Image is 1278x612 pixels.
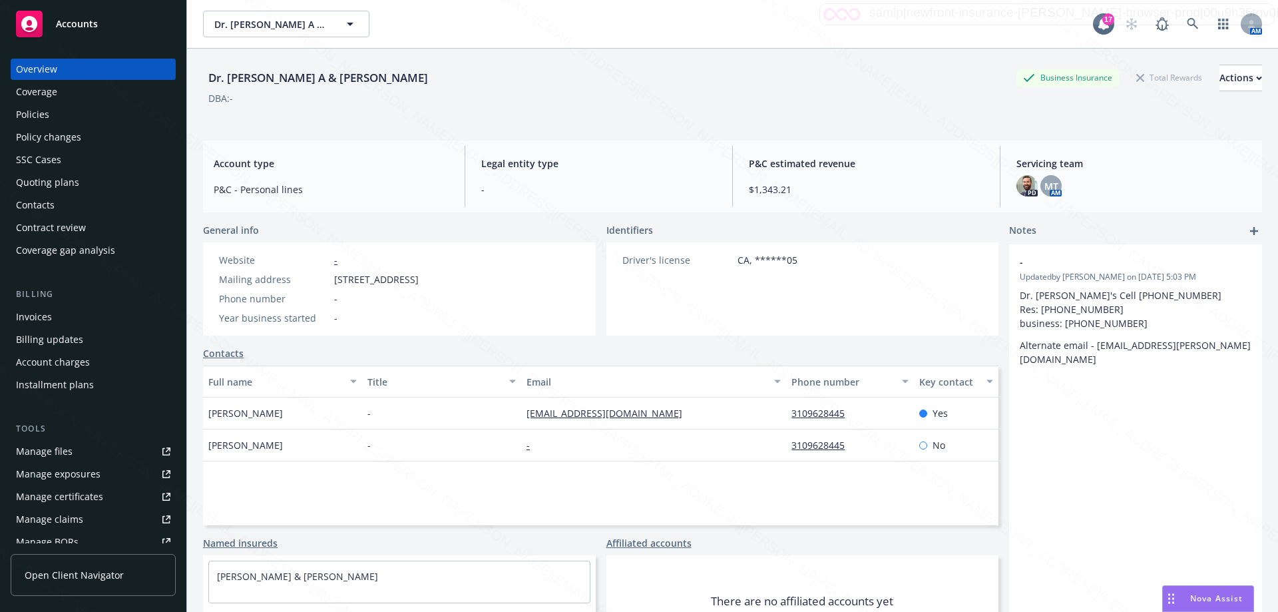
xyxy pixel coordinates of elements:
a: Policy changes [11,127,176,148]
div: Year business started [219,311,329,325]
span: Notes [1009,223,1036,239]
a: Search [1179,11,1206,37]
button: Full name [203,366,362,398]
span: - [367,406,371,420]
span: MT [1044,179,1058,193]
div: DBA: - [208,91,233,105]
span: [PERSON_NAME] [208,406,283,420]
div: Policies [16,104,49,125]
span: Accounts [56,19,98,29]
div: Contract review [16,217,86,238]
a: Invoices [11,306,176,328]
span: Account type [214,156,449,170]
span: - [334,311,337,325]
span: P&C - Personal lines [214,182,449,196]
a: Quoting plans [11,172,176,193]
button: Dr. [PERSON_NAME] A & [PERSON_NAME] [203,11,369,37]
a: Accounts [11,5,176,43]
span: - [481,182,716,196]
a: Overview [11,59,176,80]
div: Business Insurance [1016,69,1119,86]
div: Mailing address [219,272,329,286]
div: Policy changes [16,127,81,148]
div: SSC Cases [16,149,61,170]
a: Switch app [1210,11,1237,37]
span: - [334,292,337,306]
span: P&C estimated revenue [749,156,984,170]
a: [EMAIL_ADDRESS][DOMAIN_NAME] [527,407,693,420]
a: 3109628445 [791,407,855,420]
span: - [1020,255,1217,269]
span: Dr. [PERSON_NAME] A & [PERSON_NAME] [214,17,329,31]
a: - [527,439,540,452]
a: Named insureds [203,536,278,550]
a: SSC Cases [11,149,176,170]
div: Overview [16,59,57,80]
a: Account charges [11,352,176,373]
span: No [933,438,945,452]
span: $1,343.21 [749,182,984,196]
div: Account charges [16,352,90,373]
span: Updated by [PERSON_NAME] on [DATE] 5:03 PM [1020,271,1251,283]
a: Manage claims [11,509,176,530]
span: General info [203,223,259,237]
button: Title [362,366,521,398]
button: Nova Assist [1162,585,1254,612]
a: Manage BORs [11,531,176,553]
a: Installment plans [11,374,176,396]
div: Email [527,375,766,389]
div: Billing updates [16,329,83,350]
div: Total Rewards [1130,69,1209,86]
a: Policies [11,104,176,125]
div: Dr. [PERSON_NAME] A & [PERSON_NAME] [203,69,433,87]
a: Contract review [11,217,176,238]
span: Legal entity type [481,156,716,170]
div: Contacts [16,194,55,216]
span: [STREET_ADDRESS] [334,272,419,286]
div: Quoting plans [16,172,79,193]
span: Yes [933,406,948,420]
a: [PERSON_NAME] & [PERSON_NAME] [217,570,378,583]
p: Dr. [PERSON_NAME]'s Cell [PHONE_NUMBER] Res: [PHONE_NUMBER] business: [PHONE_NUMBER] [1020,288,1251,330]
span: Nova Assist [1190,593,1243,604]
a: Manage files [11,441,176,462]
a: Coverage gap analysis [11,240,176,261]
span: Identifiers [606,223,653,237]
div: 17 [1102,13,1114,25]
button: Phone number [786,366,913,398]
div: Installment plans [16,374,94,396]
span: [PERSON_NAME] [208,438,283,452]
div: Website [219,253,329,267]
div: Manage claims [16,509,83,530]
a: Affiliated accounts [606,536,692,550]
div: Manage BORs [16,531,79,553]
a: - [334,254,337,266]
div: Key contact [919,375,978,389]
div: Phone number [219,292,329,306]
div: Manage certificates [16,486,103,507]
div: Manage files [16,441,73,462]
span: There are no affiliated accounts yet [711,593,893,609]
a: Coverage [11,81,176,103]
div: Coverage [16,81,57,103]
span: Servicing team [1016,156,1251,170]
span: Open Client Navigator [25,568,124,582]
div: Full name [208,375,342,389]
a: Report a Bug [1149,11,1175,37]
a: Manage certificates [11,486,176,507]
a: Start snowing [1118,11,1145,37]
button: Actions [1219,65,1262,91]
div: Title [367,375,501,389]
a: Manage exposures [11,463,176,485]
a: Contacts [11,194,176,216]
div: Tools [11,422,176,436]
div: Phone number [791,375,893,389]
button: Email [521,366,786,398]
a: 3109628445 [791,439,855,452]
p: Alternate email - [EMAIL_ADDRESS][PERSON_NAME][DOMAIN_NAME] [1020,338,1251,366]
button: Key contact [914,366,998,398]
a: Billing updates [11,329,176,350]
span: - [367,438,371,452]
div: Coverage gap analysis [16,240,115,261]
